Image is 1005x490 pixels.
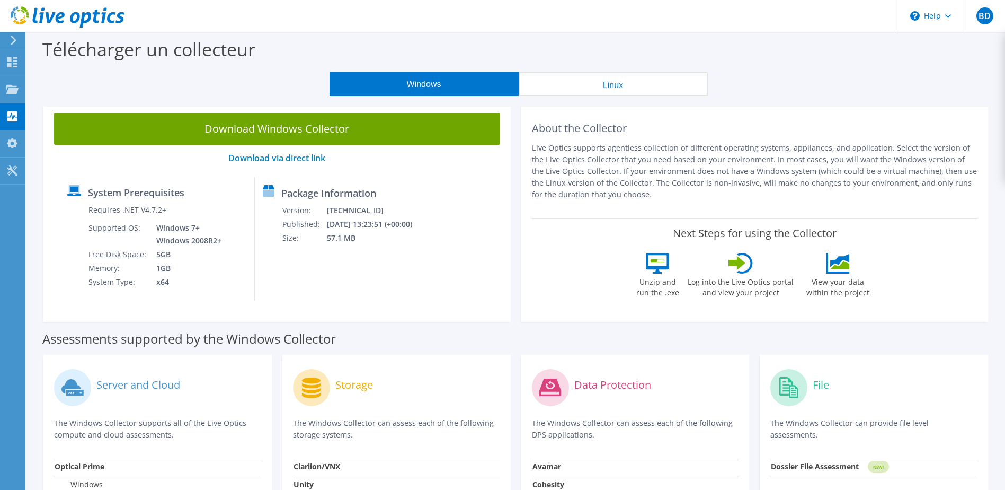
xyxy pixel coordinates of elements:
[976,7,993,24] span: BD
[88,248,148,261] td: Free Disk Space:
[673,227,837,240] label: Next Steps for using the Collector
[532,417,739,441] p: The Windows Collector can assess each of the following DPS applications.
[771,461,859,471] strong: Dossier File Assessment
[42,37,255,62] label: Télécharger un collecteur
[96,380,180,390] label: Server and Cloud
[88,221,148,248] td: Supported OS:
[326,231,426,245] td: 57.1 MB
[55,479,103,490] label: Windows
[281,188,376,198] label: Package Information
[54,113,500,145] a: Download Windows Collector
[532,479,564,489] strong: Cohesity
[88,205,166,215] label: Requires .NET V4.7.2+
[228,152,325,164] a: Download via direct link
[799,274,876,298] label: View your data within the project
[294,461,340,471] strong: Clariion/VNX
[282,204,326,217] td: Version:
[532,122,978,135] h2: About the Collector
[813,380,829,390] label: File
[88,187,184,198] label: System Prerequisites
[88,275,148,289] td: System Type:
[148,248,224,261] td: 5GB
[88,261,148,275] td: Memory:
[335,380,373,390] label: Storage
[633,274,682,298] label: Unzip and run the .exe
[54,417,261,441] p: The Windows Collector supports all of the Live Optics compute and cloud assessments.
[293,417,500,441] p: The Windows Collector can assess each of the following storage systems.
[282,217,326,231] td: Published:
[770,417,977,441] p: The Windows Collector can provide file level assessments.
[326,204,426,217] td: [TECHNICAL_ID]
[532,461,561,471] strong: Avamar
[294,479,314,489] strong: Unity
[330,72,519,96] button: Windows
[873,464,884,470] tspan: NEW!
[55,461,104,471] strong: Optical Prime
[282,231,326,245] td: Size:
[687,274,794,298] label: Log into the Live Optics portal and view your project
[532,142,978,200] p: Live Optics supports agentless collection of different operating systems, appliances, and applica...
[910,11,920,21] svg: \n
[42,334,336,344] label: Assessments supported by the Windows Collector
[148,221,224,248] td: Windows 7+ Windows 2008R2+
[574,380,651,390] label: Data Protection
[148,261,224,275] td: 1GB
[519,72,708,96] button: Linux
[326,217,426,231] td: [DATE] 13:23:51 (+00:00)
[148,275,224,289] td: x64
